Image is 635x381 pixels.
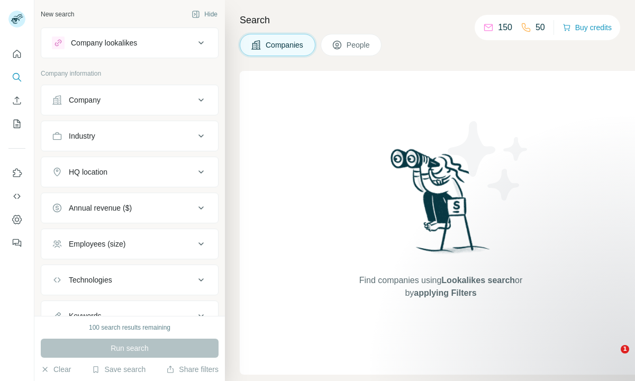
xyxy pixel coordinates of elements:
div: New search [41,10,74,19]
div: Technologies [69,275,112,285]
div: Employees (size) [69,239,125,249]
span: People [347,40,371,50]
button: My lists [8,114,25,133]
p: Company information [41,69,219,78]
div: Company [69,95,101,105]
img: Surfe Illustration - Stars [441,113,536,208]
iframe: Intercom live chat [599,345,624,370]
button: Dashboard [8,210,25,229]
button: Employees (size) [41,231,218,257]
button: Industry [41,123,218,149]
img: Surfe Illustration - Woman searching with binoculars [386,146,496,264]
p: 50 [536,21,545,34]
p: 150 [498,21,512,34]
span: Find companies using or by [356,274,525,300]
div: Industry [69,131,95,141]
button: Save search [92,364,146,375]
button: Annual revenue ($) [41,195,218,221]
div: Keywords [69,311,101,321]
span: applying Filters [414,288,476,297]
button: Use Surfe API [8,187,25,206]
div: Company lookalikes [71,38,137,48]
div: 100 search results remaining [89,323,170,332]
button: Keywords [41,303,218,329]
button: Search [8,68,25,87]
button: Technologies [41,267,218,293]
button: Company [41,87,218,113]
button: Clear [41,364,71,375]
span: Companies [266,40,304,50]
button: Company lookalikes [41,30,218,56]
button: Feedback [8,233,25,252]
h4: Search [240,13,622,28]
span: 1 [621,345,629,353]
button: Hide [184,6,225,22]
button: Share filters [166,364,219,375]
button: Use Surfe on LinkedIn [8,164,25,183]
div: Annual revenue ($) [69,203,132,213]
button: HQ location [41,159,218,185]
div: HQ location [69,167,107,177]
button: Enrich CSV [8,91,25,110]
button: Buy credits [563,20,612,35]
button: Quick start [8,44,25,63]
